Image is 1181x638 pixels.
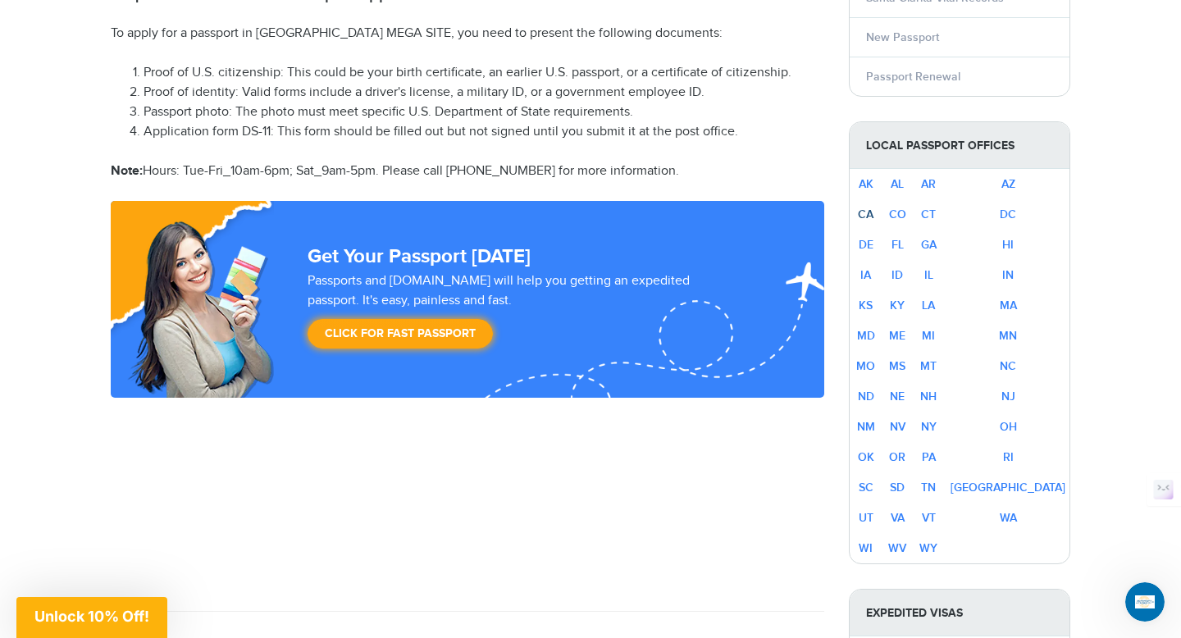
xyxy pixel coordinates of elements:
a: WY [919,541,937,555]
iframe: Intercom live chat [1125,582,1165,622]
span: Unlock 10% Off! [34,608,149,625]
a: AK [859,177,873,191]
p: Hours: Tue-Fri_10am-6pm; Sat_9am-5pm. Please call [PHONE_NUMBER] for more information. [111,162,824,181]
a: SD [890,481,905,494]
a: AL [891,177,904,191]
strong: Note: [111,163,143,179]
a: MI [922,329,935,343]
a: NV [890,420,905,434]
a: OH [1000,420,1017,434]
a: AR [921,177,936,191]
a: TN [921,481,936,494]
a: CA [858,207,873,221]
iframe: Customer reviews powered by Trustpilot [111,398,824,595]
a: MO [856,359,875,373]
a: ND [858,390,874,403]
a: ME [889,329,905,343]
a: IN [1002,268,1014,282]
a: PA [922,450,936,464]
a: NC [1000,359,1016,373]
a: IL [924,268,933,282]
a: VA [891,511,905,525]
a: KS [859,298,873,312]
a: DC [1000,207,1016,221]
div: Passports and [DOMAIN_NAME] will help you getting an expedited passport. It's easy, painless and ... [301,271,749,357]
a: [GEOGRAPHIC_DATA] [951,481,1065,494]
li: Proof of U.S. citizenship: This could be your birth certificate, an earlier U.S. passport, or a c... [144,63,824,83]
a: WI [859,541,873,555]
a: MN [999,329,1017,343]
a: VT [922,511,936,525]
a: NY [921,420,937,434]
a: Click for Fast Passport [308,319,493,349]
a: MA [1000,298,1017,312]
strong: Get Your Passport [DATE] [308,244,531,268]
a: OR [889,450,905,464]
a: ID [891,268,903,282]
a: LA [922,298,935,312]
a: AZ [1001,177,1015,191]
a: NH [920,390,937,403]
li: Proof of identity: Valid forms include a driver's license, a military ID, or a government employe... [144,83,824,103]
a: Passport Renewal [866,70,960,84]
a: RI [1003,450,1014,464]
div: Unlock 10% Off! [16,597,167,638]
a: NJ [1001,390,1015,403]
a: DE [859,238,873,252]
a: KY [890,298,905,312]
a: NM [857,420,875,434]
strong: Expedited Visas [850,590,1069,636]
a: OK [858,450,874,464]
a: NE [890,390,905,403]
a: MT [920,359,937,373]
a: MS [889,359,905,373]
a: New Passport [866,30,939,44]
p: To apply for a passport in [GEOGRAPHIC_DATA] MEGA SITE, you need to present the following documents: [111,24,824,43]
a: HI [1002,238,1014,252]
a: SC [859,481,873,494]
li: Passport photo: The photo must meet specific U.S. Department of State requirements. [144,103,824,122]
li: Application form DS-11: This form should be filled out but not signed until you submit it at the ... [144,122,824,142]
a: MD [857,329,875,343]
a: CT [921,207,936,221]
a: CO [889,207,906,221]
a: WA [1000,511,1017,525]
a: IA [860,268,871,282]
strong: Local Passport Offices [850,122,1069,169]
a: FL [891,238,904,252]
a: WV [888,541,906,555]
a: UT [859,511,873,525]
a: GA [921,238,937,252]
